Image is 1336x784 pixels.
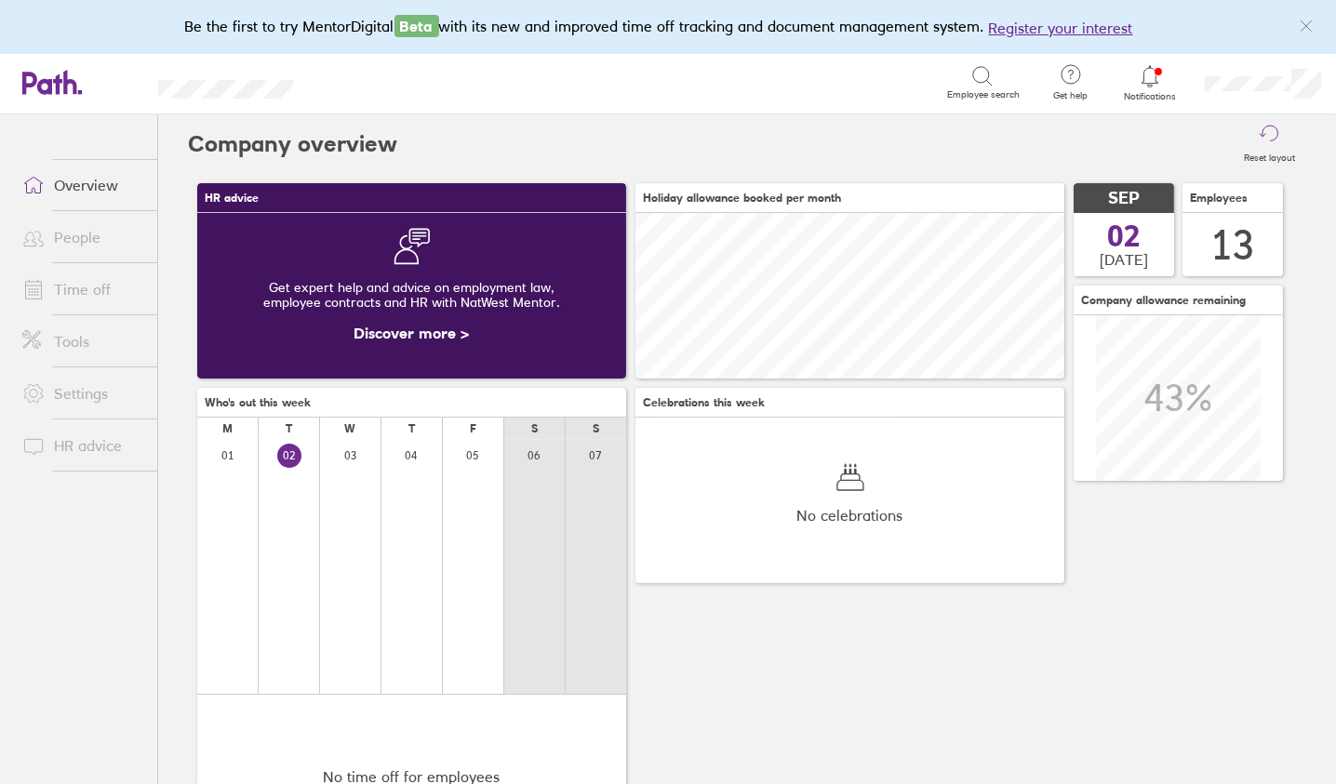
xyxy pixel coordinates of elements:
a: Tools [7,323,157,360]
div: S [593,422,599,435]
span: [DATE] [1100,251,1148,268]
button: Register your interest [989,17,1133,39]
span: SEP [1108,189,1140,208]
h2: Company overview [188,114,397,174]
span: Beta [394,15,439,37]
span: Get help [1041,90,1102,101]
div: S [531,422,538,435]
a: Settings [7,375,157,412]
a: Notifications [1120,63,1181,102]
button: Reset layout [1233,114,1306,174]
span: No celebrations [797,507,903,524]
span: HR advice [205,192,259,205]
a: Time off [7,271,157,308]
span: 02 [1107,221,1141,251]
div: T [286,422,292,435]
span: Employees [1190,192,1248,205]
span: Notifications [1120,91,1181,102]
span: Company allowance remaining [1081,294,1246,307]
span: Employee search [948,89,1021,100]
div: T [408,422,415,435]
div: 13 [1210,221,1255,269]
span: Who's out this week [205,396,311,409]
div: M [222,422,233,435]
span: Holiday allowance booked per month [643,192,841,205]
label: Reset layout [1233,147,1306,164]
a: Discover more > [354,324,470,342]
div: Be the first to try MentorDigital with its new and improved time off tracking and document manage... [185,15,1152,39]
a: People [7,219,157,256]
div: Get expert help and advice on employment law, employee contracts and HR with NatWest Mentor. [212,265,611,325]
span: Celebrations this week [643,396,765,409]
div: W [345,422,356,435]
a: Overview [7,166,157,204]
a: HR advice [7,427,157,464]
div: F [470,422,476,435]
div: Search [343,73,391,90]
